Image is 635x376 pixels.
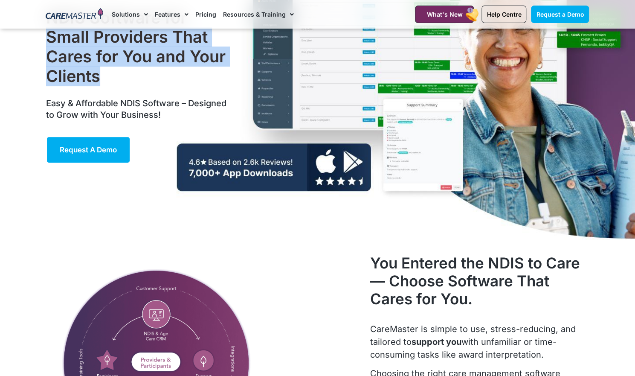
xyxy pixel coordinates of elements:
p: CareMaster is simple to use, stress-reducing, and tailored to with unfamiliar or time-consuming t... [370,323,589,361]
a: What's New [415,6,474,23]
span: Request a Demo [536,11,584,18]
span: What's New [426,11,462,18]
h2: You Entered the NDIS to Care— Choose Software That Cares for You. [370,254,589,308]
a: Request a Demo [531,6,589,23]
h1: NDIS Software for Small Providers That Cares for You and Your Clients [46,8,231,86]
span: Easy & Affordable NDIS Software – Designed to Grow with Your Business! [46,98,226,120]
span: Help Centre [487,11,521,18]
img: CareMaster Logo [46,8,103,21]
span: Request a Demo [60,146,117,154]
a: Request a Demo [46,136,130,163]
strong: support you [411,337,461,347]
a: Help Centre [481,6,526,23]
